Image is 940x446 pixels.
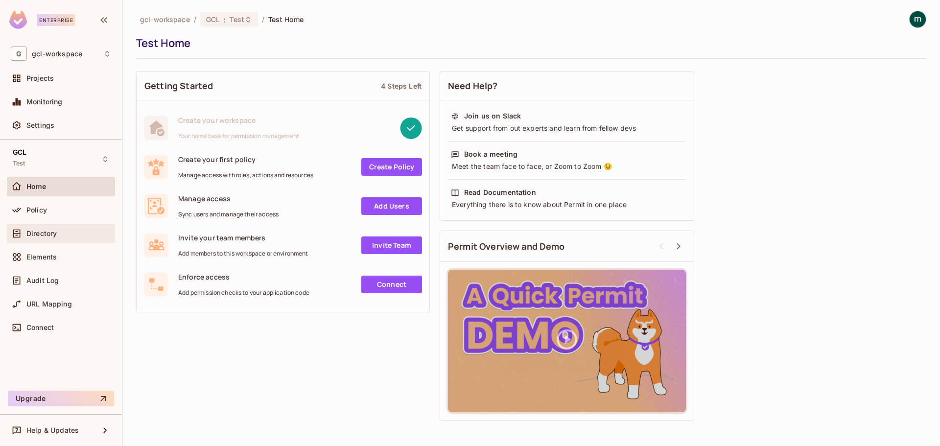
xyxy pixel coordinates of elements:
[464,188,536,197] div: Read Documentation
[451,162,683,171] div: Meet the team face to face, or Zoom to Zoom 😉
[178,250,308,258] span: Add members to this workspace or environment
[448,240,565,253] span: Permit Overview and Demo
[361,197,422,215] a: Add Users
[26,426,79,434] span: Help & Updates
[464,111,521,121] div: Join us on Slack
[26,253,57,261] span: Elements
[26,324,54,331] span: Connect
[8,391,114,406] button: Upgrade
[26,98,63,106] span: Monitoring
[26,206,47,214] span: Policy
[26,74,54,82] span: Projects
[230,15,244,24] span: Test
[910,11,926,27] img: mathieu h
[32,50,82,58] span: Workspace: gcl-workspace
[178,289,309,297] span: Add permission checks to your application code
[451,200,683,210] div: Everything there is to know about Permit in one place
[9,11,27,29] img: SReyMgAAAABJRU5ErkJggg==
[448,80,498,92] span: Need Help?
[13,148,26,156] span: GCL
[361,158,422,176] a: Create Policy
[13,160,25,167] span: Test
[26,300,72,308] span: URL Mapping
[381,81,422,91] div: 4 Steps Left
[178,116,299,125] span: Create your workspace
[361,276,422,293] a: Connect
[178,272,309,282] span: Enforce access
[178,233,308,242] span: Invite your team members
[136,36,921,50] div: Test Home
[37,14,75,26] div: Enterprise
[464,149,517,159] div: Book a meeting
[178,155,313,164] span: Create your first policy
[223,16,226,23] span: :
[178,132,299,140] span: Your home base for permission management
[451,123,683,133] div: Get support from out experts and learn from fellow devs
[26,121,54,129] span: Settings
[268,15,304,24] span: Test Home
[144,80,213,92] span: Getting Started
[262,15,264,24] li: /
[194,15,196,24] li: /
[206,15,219,24] span: GCL
[26,277,59,284] span: Audit Log
[178,211,279,218] span: Sync users and manage their access
[178,194,279,203] span: Manage access
[26,183,47,190] span: Home
[11,47,27,61] span: G
[140,15,190,24] span: the active workspace
[361,236,422,254] a: Invite Team
[178,171,313,179] span: Manage access with roles, actions and resources
[26,230,57,237] span: Directory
